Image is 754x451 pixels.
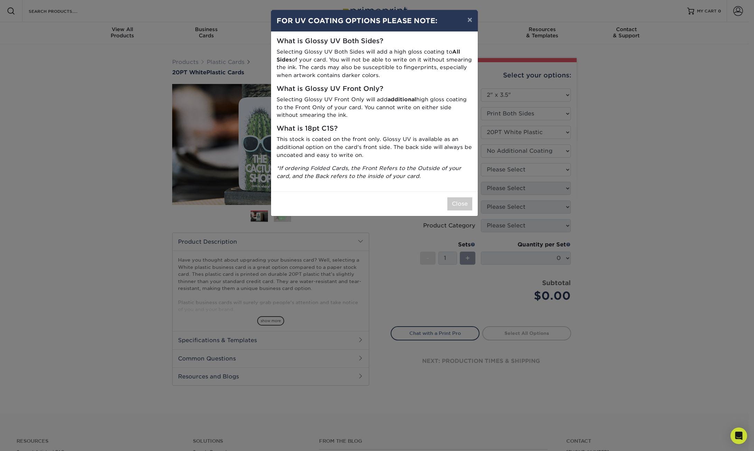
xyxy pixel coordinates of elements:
div: Open Intercom Messenger [730,427,747,444]
button: Close [447,197,472,210]
p: This stock is coated on the front only. Glossy UV is available as an additional option on the car... [277,135,472,159]
i: *If ordering Folded Cards, the Front Refers to the Outside of your card, and the Back refers to t... [277,165,461,179]
strong: additional [388,96,416,103]
strong: All Sides [277,48,460,63]
h5: What is Glossy UV Both Sides? [277,37,472,45]
p: Selecting Glossy UV Both Sides will add a high gloss coating to of your card. You will not be abl... [277,48,472,79]
p: Selecting Glossy UV Front Only will add high gloss coating to the Front Only of your card. You ca... [277,96,472,119]
h5: What is Glossy UV Front Only? [277,85,472,93]
h5: What is 18pt C1S? [277,125,472,133]
button: × [462,10,478,29]
h4: FOR UV COATING OPTIONS PLEASE NOTE: [277,16,472,26]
